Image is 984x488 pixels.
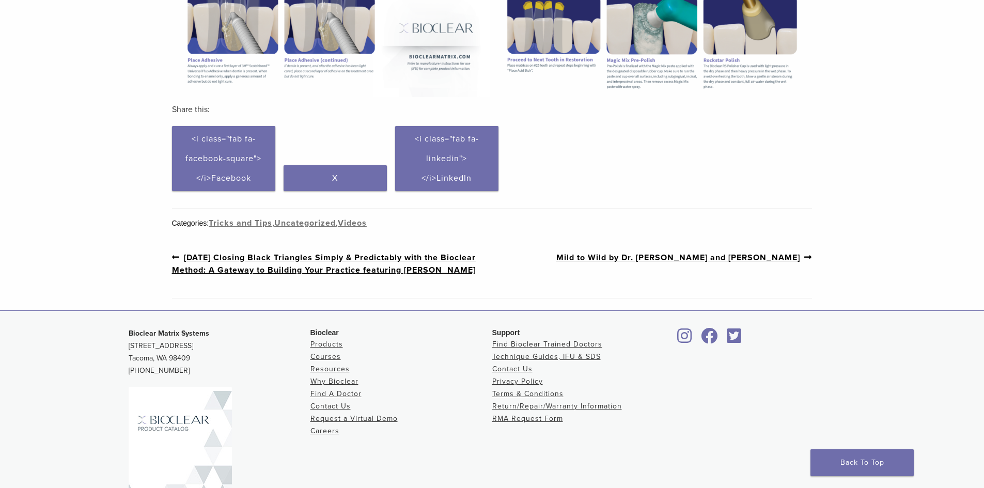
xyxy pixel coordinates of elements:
a: Courses [310,352,341,361]
span: <i class="fab fa-facebook-square"></i>Facebook [185,134,261,183]
a: X [284,165,387,191]
a: <i class="fab fa-linkedin"></i>LinkedIn [395,126,498,191]
a: RMA Request Form [492,414,563,423]
span: <i class="fab fa-linkedin"></i>LinkedIn [415,134,479,183]
a: Find Bioclear Trained Doctors [492,340,602,349]
span: X [332,173,338,183]
a: Products [310,340,343,349]
a: Bioclear [698,334,722,344]
a: Return/Repair/Warranty Information [492,402,622,411]
a: Why Bioclear [310,377,358,386]
a: Contact Us [310,402,351,411]
a: Bioclear [724,334,745,344]
span: Support [492,328,520,337]
a: Contact Us [492,365,533,373]
p: [STREET_ADDRESS] Tacoma, WA 98409 [PHONE_NUMBER] [129,327,310,377]
a: Tricks and Tips [209,218,272,228]
strong: Bioclear Matrix Systems [129,329,209,338]
a: Bioclear [674,334,696,344]
nav: Post Navigation [172,229,813,298]
a: Uncategorized [274,218,336,228]
a: Request a Virtual Demo [310,414,398,423]
a: Back To Top [810,449,914,476]
a: Technique Guides, IFU & SDS [492,352,601,361]
h3: Share this: [172,97,813,122]
a: Careers [310,427,339,435]
span: Bioclear [310,328,339,337]
a: <i class="fab fa-facebook-square"></i>Facebook [172,126,275,191]
a: Privacy Policy [492,377,543,386]
div: Categories: , , [172,217,813,229]
a: Find A Doctor [310,389,362,398]
a: Videos [338,218,367,228]
a: [DATE] Closing Black Triangles Simply & Predictably with the Bioclear Method: A Gateway to Buildi... [172,251,492,276]
a: Terms & Conditions [492,389,564,398]
a: Mild to Wild by Dr. [PERSON_NAME] and [PERSON_NAME] [556,251,813,264]
a: Resources [310,365,350,373]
